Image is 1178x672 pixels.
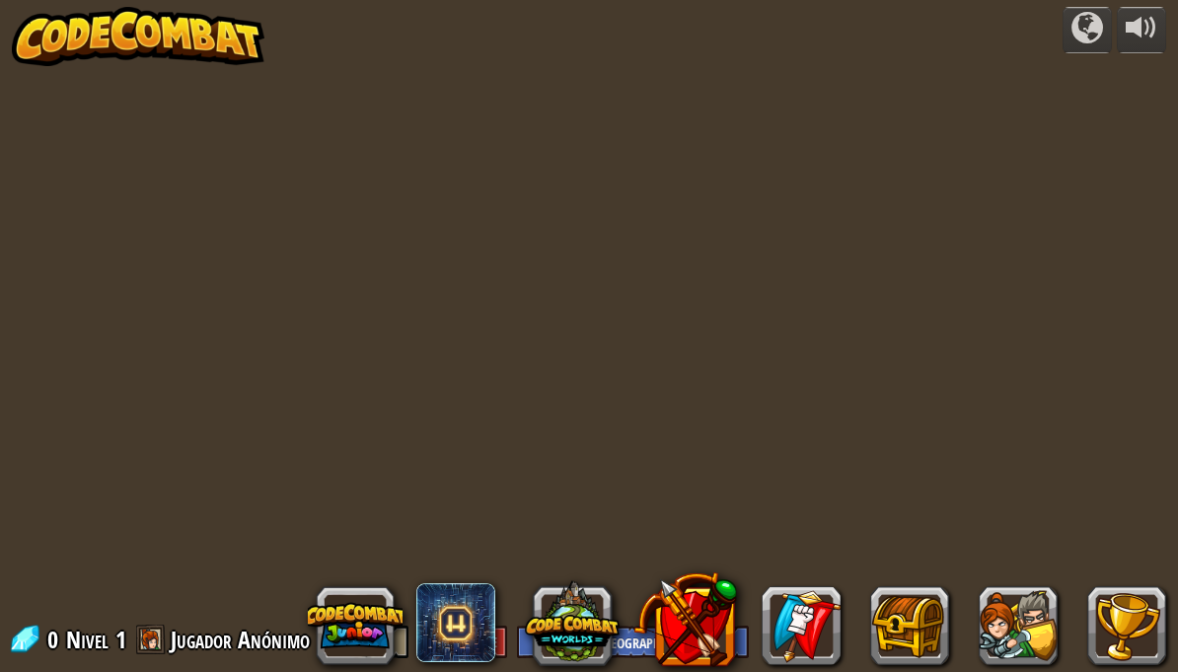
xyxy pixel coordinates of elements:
[1117,7,1166,53] button: Ajustar el volúmen
[47,624,64,655] span: 0
[1063,7,1112,53] button: Campañas
[171,624,310,655] span: Jugador Anónimo
[66,624,109,656] span: Nivel
[12,7,264,66] img: CodeCombat - Learn how to code by playing a game
[115,624,126,655] span: 1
